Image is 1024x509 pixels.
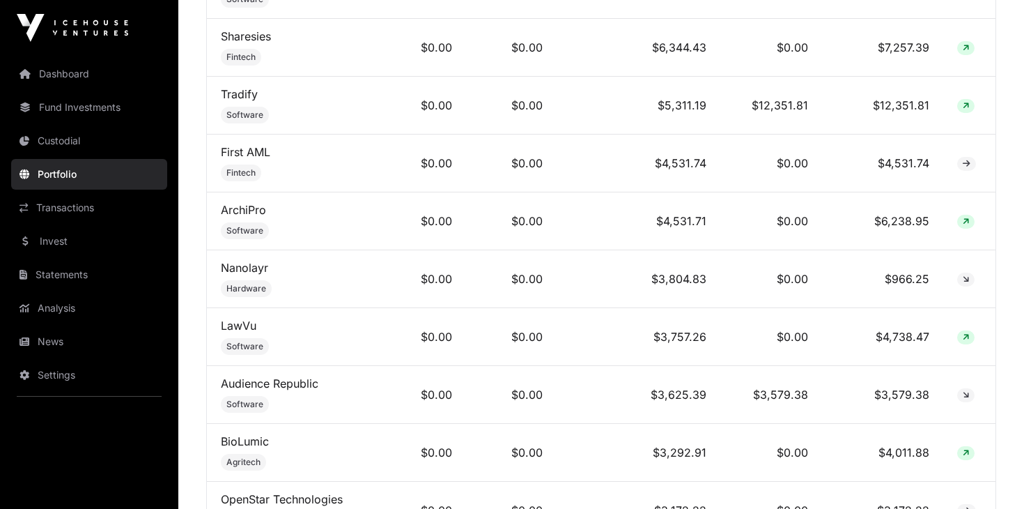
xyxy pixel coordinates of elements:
[822,250,942,308] td: $966.25
[226,457,261,468] span: Agritech
[557,424,720,482] td: $3,292.91
[557,250,720,308] td: $3,804.83
[221,145,270,159] a: First AML
[221,29,271,43] a: Sharesies
[557,308,720,366] td: $3,757.26
[226,52,256,63] span: Fintech
[720,308,822,366] td: $0.00
[226,225,263,236] span: Software
[466,424,557,482] td: $0.00
[557,19,720,77] td: $6,344.43
[221,377,318,390] a: Audience Republic
[822,19,942,77] td: $7,257.39
[466,135,557,192] td: $0.00
[822,424,942,482] td: $4,011.88
[557,135,720,192] td: $4,531.74
[381,424,466,482] td: $0.00
[221,87,258,101] a: Tradify
[720,250,822,308] td: $0.00
[822,366,942,424] td: $3,579.38
[11,360,167,390] a: Settings
[466,77,557,135] td: $0.00
[11,59,167,89] a: Dashboard
[557,192,720,250] td: $4,531.71
[466,250,557,308] td: $0.00
[221,203,266,217] a: ArchiPro
[822,135,942,192] td: $4,531.74
[11,92,167,123] a: Fund Investments
[822,308,942,366] td: $4,738.47
[720,424,822,482] td: $0.00
[11,159,167,190] a: Portfolio
[11,326,167,357] a: News
[720,135,822,192] td: $0.00
[381,192,466,250] td: $0.00
[11,259,167,290] a: Statements
[11,226,167,257] a: Invest
[720,192,822,250] td: $0.00
[221,492,343,506] a: OpenStar Technologies
[822,192,942,250] td: $6,238.95
[466,366,557,424] td: $0.00
[11,126,167,156] a: Custodial
[226,399,263,410] span: Software
[720,366,822,424] td: $3,579.38
[381,77,466,135] td: $0.00
[381,19,466,77] td: $0.00
[466,192,557,250] td: $0.00
[954,442,1024,509] iframe: Chat Widget
[226,109,263,121] span: Software
[720,77,822,135] td: $12,351.81
[466,19,557,77] td: $0.00
[221,434,269,448] a: BioLumic
[11,192,167,223] a: Transactions
[466,308,557,366] td: $0.00
[17,14,128,42] img: Icehouse Ventures Logo
[381,366,466,424] td: $0.00
[381,250,466,308] td: $0.00
[226,167,256,178] span: Fintech
[226,341,263,352] span: Software
[822,77,942,135] td: $12,351.81
[11,293,167,324] a: Analysis
[381,135,466,192] td: $0.00
[221,319,256,333] a: LawVu
[226,283,266,294] span: Hardware
[221,261,268,275] a: Nanolayr
[720,19,822,77] td: $0.00
[381,308,466,366] td: $0.00
[557,77,720,135] td: $5,311.19
[557,366,720,424] td: $3,625.39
